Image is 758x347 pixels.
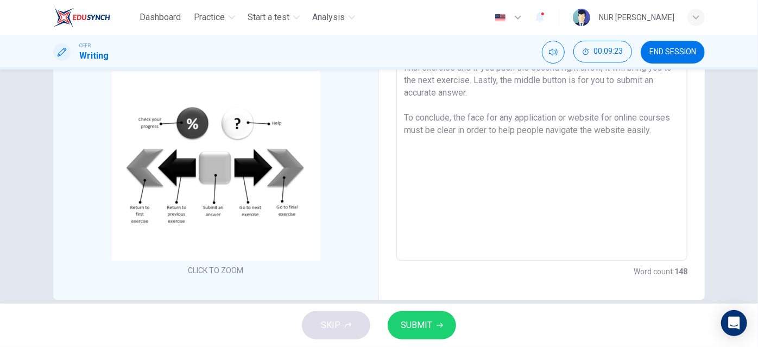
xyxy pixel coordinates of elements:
[641,41,705,64] button: END SESSION
[573,9,590,26] img: Profile picture
[313,11,345,24] span: Analysis
[388,311,456,339] button: SUBMIT
[721,310,747,336] div: Open Intercom Messenger
[649,48,696,56] span: END SESSION
[674,267,687,276] strong: 148
[53,7,110,28] img: EduSynch logo
[248,11,290,24] span: Start a test
[79,42,91,49] span: CEFR
[194,11,225,24] span: Practice
[593,47,623,56] span: 00:09:23
[79,49,109,62] h1: Writing
[599,11,674,24] div: NUR [PERSON_NAME]
[573,41,632,62] button: 00:09:23
[542,41,565,64] div: Mute
[135,8,185,27] button: Dashboard
[401,318,432,333] span: SUBMIT
[494,14,507,22] img: en
[244,8,304,27] button: Start a test
[140,11,181,24] span: Dashboard
[189,8,239,27] button: Practice
[308,8,359,27] button: Analysis
[634,265,687,278] h6: Word count :
[573,41,632,64] div: Hide
[53,7,135,28] a: EduSynch logo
